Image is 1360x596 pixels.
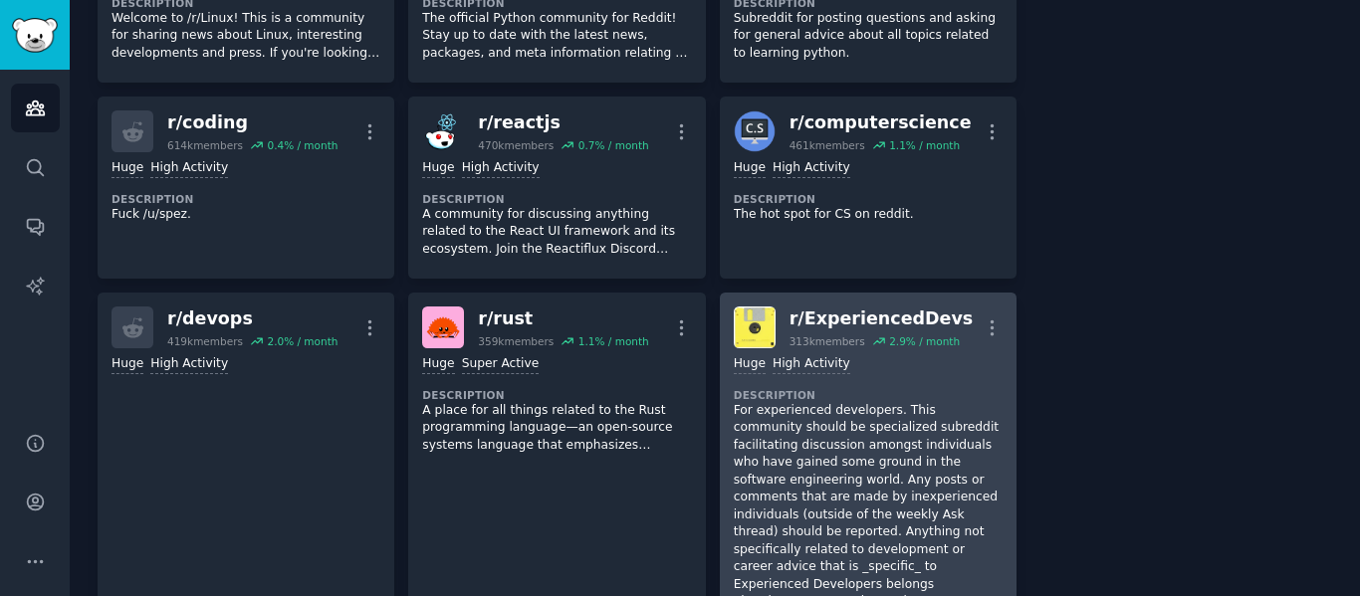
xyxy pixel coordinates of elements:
dt: Description [112,192,380,206]
div: Huge [112,355,143,374]
div: r/ rust [478,306,648,331]
a: r/coding614kmembers0.4% / monthHugeHigh ActivityDescriptionFuck /u/spez. [98,97,394,279]
div: r/ computerscience [790,110,972,135]
div: Super Active [462,355,540,374]
div: 1.1 % / month [578,334,649,348]
div: High Activity [773,355,850,374]
div: r/ reactjs [478,110,648,135]
img: ExperiencedDevs [734,306,776,348]
div: 0.7 % / month [578,138,649,152]
dt: Description [422,192,691,206]
div: High Activity [150,159,228,178]
div: Huge [422,355,454,374]
div: r/ devops [167,306,338,331]
div: r/ coding [167,110,338,135]
div: Huge [734,159,766,178]
div: High Activity [150,355,228,374]
div: 0.4 % / month [267,138,338,152]
p: Subreddit for posting questions and asking for general advice about all topics related to learnin... [734,10,1003,63]
p: A place for all things related to the Rust programming language—an open-source systems language t... [422,402,691,455]
div: High Activity [462,159,540,178]
dt: Description [734,388,1003,402]
div: 470k members [478,138,554,152]
a: computersciencer/computerscience461kmembers1.1% / monthHugeHigh ActivityDescriptionThe hot spot f... [720,97,1017,279]
div: High Activity [773,159,850,178]
p: A community for discussing anything related to the React UI framework and its ecosystem. Join the... [422,206,691,259]
div: 1.1 % / month [889,138,960,152]
img: computerscience [734,110,776,152]
dt: Description [734,192,1003,206]
p: The official Python community for Reddit! Stay up to date with the latest news, packages, and met... [422,10,691,63]
p: Welcome to /r/Linux! This is a community for sharing news about Linux, interesting developments a... [112,10,380,63]
div: 614k members [167,138,243,152]
div: Huge [734,355,766,374]
div: 419k members [167,334,243,348]
p: Fuck /u/spez. [112,206,380,224]
div: 313k members [790,334,865,348]
dt: Description [422,388,691,402]
div: 2.9 % / month [889,334,960,348]
img: reactjs [422,110,464,152]
div: 359k members [478,334,554,348]
div: r/ ExperiencedDevs [790,306,974,331]
div: 2.0 % / month [267,334,338,348]
div: 461k members [790,138,865,152]
img: rust [422,306,464,348]
div: Huge [112,159,143,178]
img: GummySearch logo [12,18,58,53]
div: Huge [422,159,454,178]
a: reactjsr/reactjs470kmembers0.7% / monthHugeHigh ActivityDescriptionA community for discussing any... [408,97,705,279]
p: The hot spot for CS on reddit. [734,206,1003,224]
